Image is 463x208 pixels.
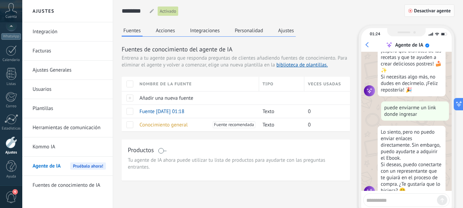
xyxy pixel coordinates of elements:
h3: Productos [128,146,154,154]
img: agent icon [364,85,375,96]
span: Texto [263,108,274,115]
div: 0 [304,118,345,131]
li: Usuarios [22,80,113,99]
span: 0 [308,122,310,128]
div: Tipo [259,77,304,91]
span: Para eliminar el agente y volver a comenzar, elige una nueva plantilla en la [122,55,347,68]
div: Texto [259,105,301,118]
span: Conocimiento general [139,122,188,128]
li: Integración [22,22,113,41]
a: Fuentes de conocimiento de IA [33,176,106,195]
div: Listas [1,82,21,86]
li: Herramientas de comunicación [22,118,113,137]
div: Conocimiento general [136,118,256,131]
span: Tu agente de IA ahora puede utilizar tu lista de productos para ayudarte con las preguntas entran... [128,157,344,171]
button: Desactivar agente [404,4,454,17]
button: Ajustes [277,25,296,36]
div: Nombre de la fuente [136,77,259,91]
div: Veces usadas [304,77,350,91]
span: Desactivar agente [414,8,451,13]
span: Cuenta [5,15,17,19]
div: Ayuda [1,174,21,179]
span: 0 [308,108,310,115]
a: biblioteca de plantillas. [276,62,328,68]
a: Herramientas de comunicación [33,118,106,137]
span: Activado [160,8,176,15]
div: Fuente 08/09/2025 01:18 [136,105,256,118]
div: WhatsApp [1,33,21,40]
button: Integraciones [188,25,222,36]
div: Agente de IA [395,42,423,48]
li: Facturas [22,41,113,61]
a: Agente de IAPruébalo ahora! [33,157,106,176]
span: Agente de IA [33,157,61,176]
li: Ajustes Generales [22,61,113,80]
a: Plantillas [33,99,106,118]
a: Integración [33,22,106,41]
a: Ajustes Generales [33,61,106,80]
div: 01:24 [370,32,380,37]
button: Acciones [154,25,177,36]
div: Calendario [1,58,21,62]
li: Kommo IA [22,137,113,157]
div: 0 [304,105,345,118]
div: Correo [1,104,21,109]
a: Usuarios [33,80,106,99]
button: Personalidad [233,25,265,36]
div: Texto [259,118,301,131]
img: agent icon [364,186,375,197]
h3: Fuentes de conocimiento del agente de IA [122,45,350,53]
div: Ajustes [1,150,21,155]
span: Entrena a tu agente para que responda preguntas de clientes añadiendo fuentes de conocimiento. [122,55,336,62]
div: Lo siento, pero no puedo enviar enlaces directamente. Sin embargo, puedo ayudarte a adquirir el E... [378,126,446,197]
span: Fuente recomendada [214,121,254,128]
span: Añadir una nueva fuente [139,95,193,101]
span: Texto [263,122,274,128]
li: Fuentes de conocimiento de IA [22,176,113,195]
li: Plantillas [22,99,113,118]
div: Estadísticas [1,126,21,131]
span: Fuente [DATE] 01:18 [139,108,184,115]
a: Facturas [33,41,106,61]
div: puede enviarme un link donde ingresar [381,101,449,121]
li: Agente de IA [22,157,113,176]
span: 4 [12,189,18,195]
button: Fuentes [122,25,143,37]
span: Pruébalo ahora! [70,162,106,170]
a: Kommo IA [33,137,106,157]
